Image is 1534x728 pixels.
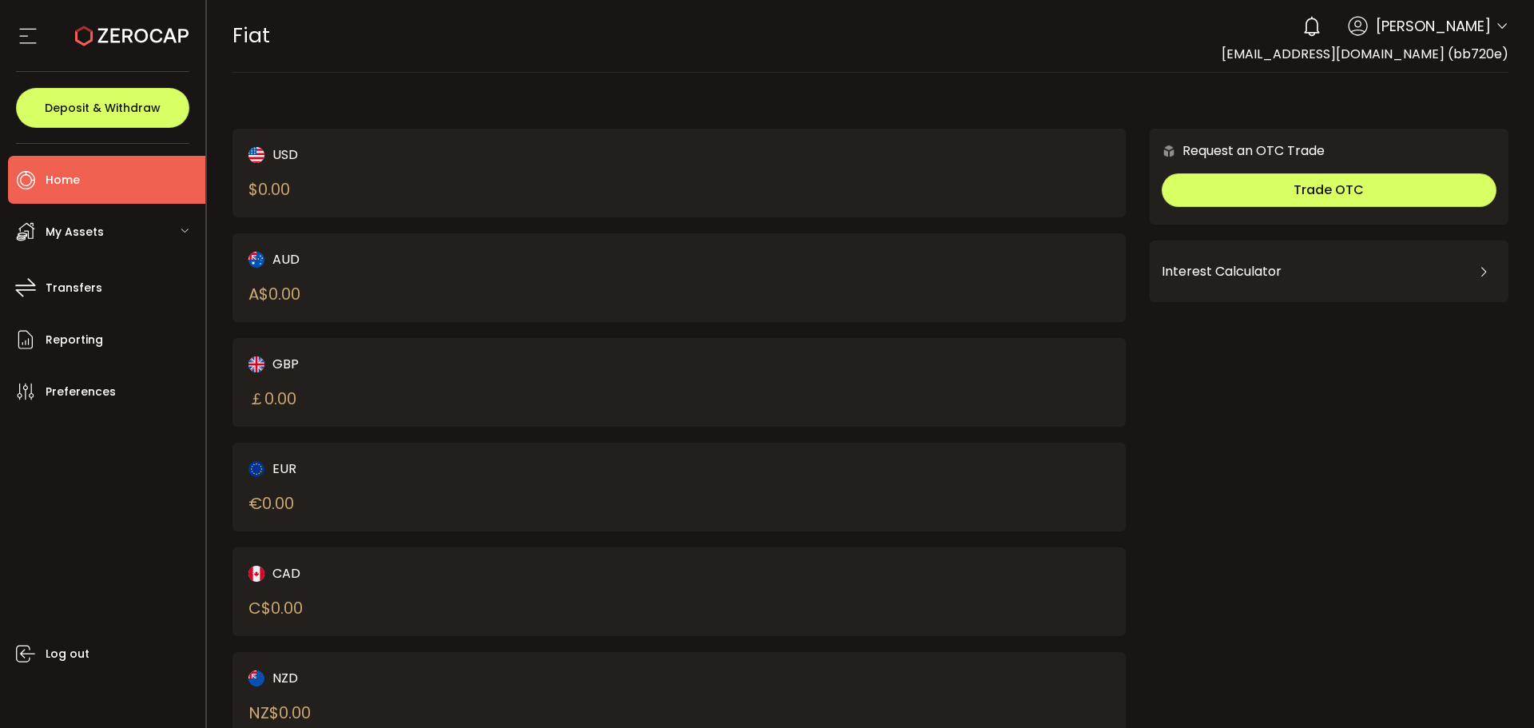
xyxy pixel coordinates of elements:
button: Trade OTC [1162,173,1496,207]
span: Preferences [46,380,116,404]
div: AUD [248,249,636,269]
div: C$ 0.00 [248,596,303,620]
img: gbp_portfolio.svg [248,356,264,372]
button: Deposit & Withdraw [16,88,189,128]
span: [PERSON_NAME] [1376,15,1491,37]
span: Deposit & Withdraw [45,102,161,113]
div: EUR [248,459,636,479]
span: My Assets [46,221,104,244]
iframe: Chat Widget [1454,651,1534,728]
div: $ 0.00 [248,177,290,201]
div: € 0.00 [248,491,294,515]
span: Reporting [46,328,103,352]
div: Request an OTC Trade [1150,141,1325,161]
img: 6nGpN7MZ9FLuBP83NiajKbTRY4UzlzQtBKtCrLLspmCkSvCZHBKvY3NxgQaT5JnOQREvtQ257bXeeSTueZfAPizblJ+Fe8JwA... [1162,144,1176,158]
img: cad_portfolio.svg [248,566,264,582]
span: Transfers [46,276,102,300]
div: NZ$ 0.00 [248,701,311,725]
img: eur_portfolio.svg [248,461,264,477]
div: Interest Calculator [1162,253,1496,291]
span: Log out [46,642,89,666]
div: A$ 0.00 [248,282,300,306]
span: Trade OTC [1294,181,1364,199]
img: usd_portfolio.svg [248,147,264,163]
div: NZD [248,668,636,688]
span: [EMAIL_ADDRESS][DOMAIN_NAME] (bb720e) [1222,45,1508,63]
img: nzd_portfolio.svg [248,670,264,686]
div: USD [248,145,636,165]
span: Fiat [232,22,270,50]
div: CAD [248,563,636,583]
div: GBP [248,354,636,374]
div: ￡ 0.00 [248,387,296,411]
img: aud_portfolio.svg [248,252,264,268]
span: Home [46,169,80,192]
